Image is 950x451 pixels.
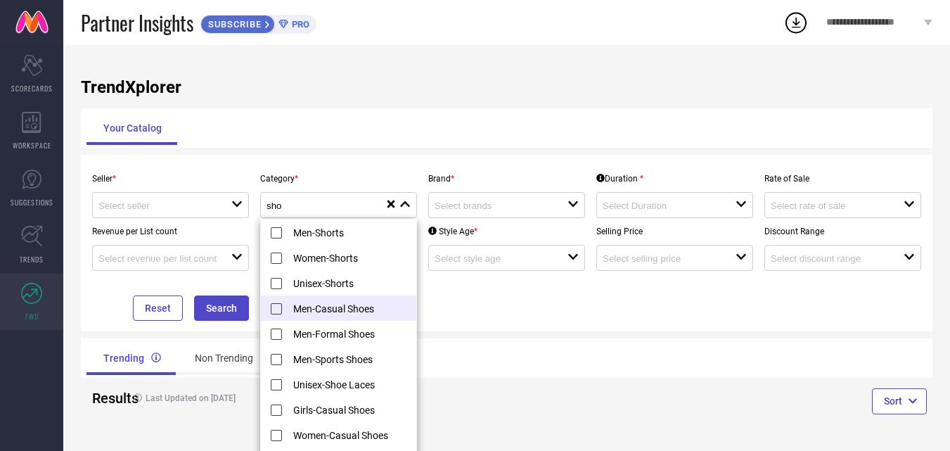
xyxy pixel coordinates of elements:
p: Revenue per List count [92,227,249,236]
span: Partner Insights [81,8,193,37]
span: WORKSPACE [13,140,51,151]
span: SUGGESTIONS [11,197,53,208]
li: Unisex-Shoe Laces [261,371,430,397]
input: Select seller [98,201,218,211]
p: Discount Range [764,227,921,236]
button: Reset [133,296,183,321]
li: Women-Shorts [261,245,430,270]
span: PRO [288,19,309,30]
div: Style Age [428,227,477,236]
span: SCORECARDS [11,83,53,94]
div: Your Catalog [86,111,179,145]
p: Brand [428,174,585,184]
button: Search [194,296,249,321]
li: Women-Casual Shoes [261,422,430,447]
button: Sort [872,388,927,414]
p: Category [260,174,417,184]
h4: Last Updated on [DATE] [127,393,461,403]
input: Select style age [435,253,554,264]
li: Men-Casual Shoes [261,296,430,321]
input: Select discount range [771,253,890,264]
span: TRENDS [20,254,44,265]
li: Men-Shorts [261,220,430,245]
p: Rate of Sale [764,174,921,184]
li: Girls-Casual Shoes [261,397,430,422]
input: Select revenue per list count [98,253,218,264]
li: Men-Sports Shoes [261,346,430,371]
h1: TrendXplorer [81,77,932,97]
div: Trending [86,341,178,375]
div: Non Trending [178,341,287,375]
li: Unisex-Shorts [261,270,430,296]
a: SUBSCRIBEPRO [200,11,316,34]
span: SUBSCRIBE [201,19,265,30]
input: Select Duration [603,201,722,211]
input: Select selling price [603,253,722,264]
div: Open download list [783,10,809,35]
input: Select rate of sale [771,201,890,211]
p: Selling Price [596,227,753,236]
h2: Results [92,390,115,407]
p: Seller [92,174,249,184]
div: Duration [596,174,643,184]
li: Men-Formal Shoes [261,321,430,346]
span: FWD [25,311,39,322]
input: Select brands [435,201,554,211]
